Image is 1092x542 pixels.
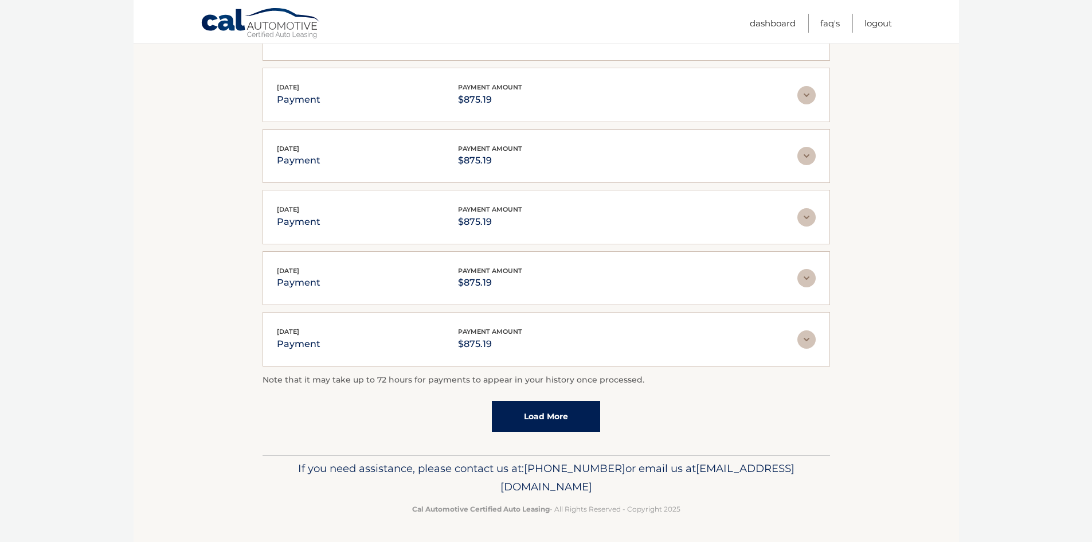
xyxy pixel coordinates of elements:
p: payment [277,92,320,108]
p: - All Rights Reserved - Copyright 2025 [270,503,823,515]
img: accordion-rest.svg [797,269,816,287]
p: $875.19 [458,275,522,291]
p: If you need assistance, please contact us at: or email us at [270,459,823,496]
img: accordion-rest.svg [797,86,816,104]
p: payment [277,275,320,291]
p: $875.19 [458,92,522,108]
span: [DATE] [277,205,299,213]
span: payment amount [458,267,522,275]
p: payment [277,336,320,352]
img: accordion-rest.svg [797,208,816,227]
a: FAQ's [820,14,840,33]
img: accordion-rest.svg [797,147,816,165]
span: payment amount [458,145,522,153]
p: Note that it may take up to 72 hours for payments to appear in your history once processed. [263,373,830,387]
strong: Cal Automotive Certified Auto Leasing [412,505,550,513]
a: Logout [864,14,892,33]
p: payment [277,214,320,230]
span: [DATE] [277,83,299,91]
p: $875.19 [458,214,522,230]
a: Cal Automotive [201,7,321,41]
p: payment [277,153,320,169]
span: payment amount [458,205,522,213]
p: $875.19 [458,336,522,352]
span: [DATE] [277,327,299,336]
a: Load More [492,401,600,432]
img: accordion-rest.svg [797,330,816,349]
span: payment amount [458,327,522,336]
span: [DATE] [277,267,299,275]
span: [DATE] [277,145,299,153]
span: [PHONE_NUMBER] [524,462,625,475]
p: $875.19 [458,153,522,169]
a: Dashboard [750,14,796,33]
span: payment amount [458,83,522,91]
